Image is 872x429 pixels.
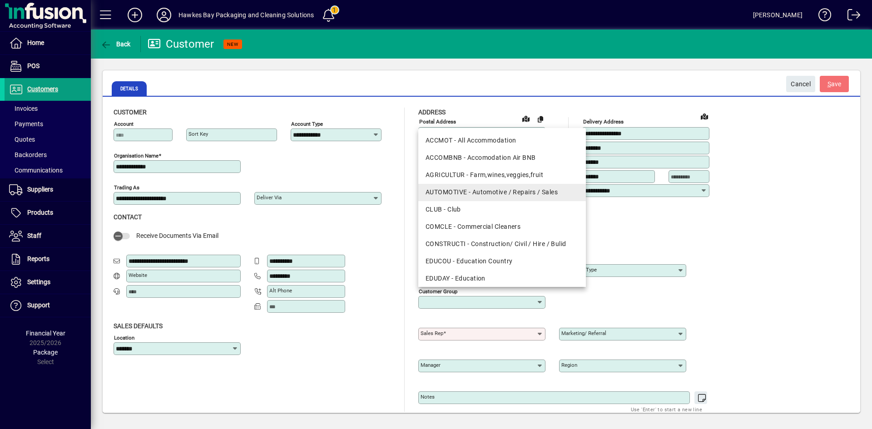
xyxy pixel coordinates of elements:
[418,253,586,270] mat-option: EDUCOU - Education Country
[418,132,586,149] mat-option: ACCMOT - All Accommodation
[426,205,579,214] div: CLUB - Club
[269,287,292,294] mat-label: Alt Phone
[418,218,586,236] mat-option: COMCLE - Commercial Cleaners
[418,270,586,287] mat-option: EDUDAY - Education
[188,131,208,137] mat-label: Sort key
[5,178,91,201] a: Suppliers
[5,132,91,147] a: Quotes
[9,120,43,128] span: Payments
[786,76,815,92] button: Cancel
[114,213,142,221] span: Contact
[631,404,702,414] mat-hint: Use 'Enter' to start a new line
[533,112,548,126] button: Copy to Delivery address
[114,153,159,159] mat-label: Organisation name
[418,184,586,201] mat-option: AUTOMOTIVE - Automotive / Repairs / Sales
[418,236,586,253] mat-option: CONSTRUCTI - Construction/ Civil / Hire / Bulid
[419,288,457,294] mat-label: Customer group
[27,209,53,216] span: Products
[114,184,139,191] mat-label: Trading as
[697,109,712,123] a: View on map
[5,147,91,163] a: Backorders
[426,187,579,197] div: AUTOMOTIVE - Automotive / Repairs / Sales
[257,194,282,201] mat-label: Deliver via
[561,362,577,368] mat-label: Region
[227,41,238,47] span: NEW
[418,201,586,218] mat-option: CLUB - Club
[9,151,47,158] span: Backorders
[9,105,38,112] span: Invoices
[114,108,147,116] span: Customer
[100,40,131,48] span: Back
[421,394,435,400] mat-label: Notes
[426,136,579,145] div: ACCMOT - All Accommodation
[9,167,63,174] span: Communications
[27,255,50,262] span: Reports
[827,80,831,88] span: S
[421,330,443,336] mat-label: Sales rep
[91,36,141,52] app-page-header-button: Back
[114,322,163,330] span: Sales defaults
[426,256,579,266] div: EDUCOU - Education Country
[178,8,314,22] div: Hawkes Bay Packaging and Cleaning Solutions
[5,271,91,294] a: Settings
[112,81,147,96] span: Details
[27,232,41,239] span: Staff
[827,77,842,92] span: ave
[426,239,579,249] div: CONSTRUCTI - Construction/ Civil / Hire / Bulid
[561,330,606,336] mat-label: Marketing/ Referral
[26,330,65,337] span: Financial Year
[418,108,446,116] span: Address
[426,274,579,283] div: EDUDAY - Education
[791,77,811,92] span: Cancel
[9,136,35,143] span: Quotes
[291,121,323,127] mat-label: Account Type
[426,222,579,232] div: COMCLE - Commercial Cleaners
[114,121,134,127] mat-label: Account
[753,8,803,22] div: [PERSON_NAME]
[120,7,149,23] button: Add
[820,76,849,92] button: Save
[27,186,53,193] span: Suppliers
[426,170,579,180] div: AGRICULTUR - Farm,wines,veggies,fruit
[5,101,91,116] a: Invoices
[5,248,91,271] a: Reports
[5,32,91,54] a: Home
[5,163,91,178] a: Communications
[5,55,91,78] a: POS
[114,334,134,340] mat-label: Location
[5,294,91,317] a: Support
[519,111,533,126] a: View on map
[149,7,178,23] button: Profile
[98,36,133,52] button: Back
[27,39,44,46] span: Home
[421,362,441,368] mat-label: Manager
[27,278,50,286] span: Settings
[5,116,91,132] a: Payments
[426,153,579,163] div: ACCOMBNB - Accomodation Air BNB
[33,349,58,356] span: Package
[27,85,58,93] span: Customers
[418,167,586,184] mat-option: AGRICULTUR - Farm,wines,veggies,fruit
[27,62,40,69] span: POS
[841,2,861,31] a: Logout
[148,37,214,51] div: Customer
[129,272,147,278] mat-label: Website
[812,2,832,31] a: Knowledge Base
[5,202,91,224] a: Products
[27,301,50,309] span: Support
[5,225,91,247] a: Staff
[418,149,586,167] mat-option: ACCOMBNB - Accomodation Air BNB
[136,232,218,239] span: Receive Documents Via Email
